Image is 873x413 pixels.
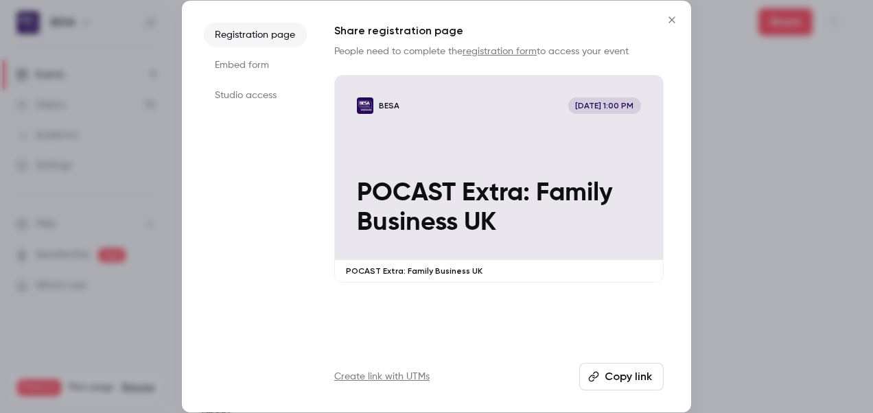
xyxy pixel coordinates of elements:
[579,363,664,390] button: Copy link
[204,83,307,108] li: Studio access
[463,47,537,56] a: registration form
[658,6,686,34] button: Close
[334,370,430,383] a: Create link with UTMs
[334,23,664,39] h1: Share registration page
[357,97,373,114] img: POCAST Extra: Family Business UK
[568,97,641,114] span: [DATE] 1:00 PM
[204,23,307,47] li: Registration page
[334,45,664,58] p: People need to complete the to access your event
[334,75,664,283] a: POCAST Extra: Family Business UKBESA[DATE] 1:00 PMPOCAST Extra: Family Business UKPOCAST Extra: F...
[357,178,640,238] p: POCAST Extra: Family Business UK
[379,100,399,111] p: BESA
[204,53,307,78] li: Embed form
[346,265,652,276] p: POCAST Extra: Family Business UK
